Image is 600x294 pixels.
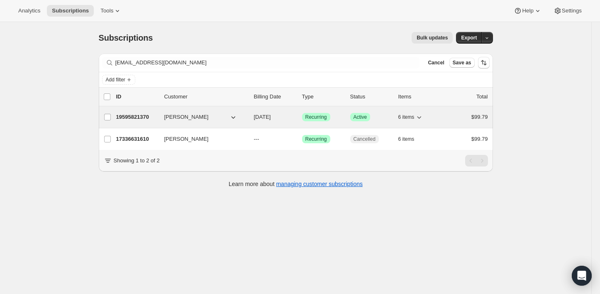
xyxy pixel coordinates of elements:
span: 6 items [398,114,415,120]
input: Filter subscribers [115,57,420,69]
button: 6 items [398,111,424,123]
button: Sort the results [478,57,490,69]
a: managing customer subscriptions [276,181,363,187]
span: --- [254,136,259,142]
button: Cancel [424,58,447,68]
span: Bulk updates [417,34,448,41]
p: 19595821370 [116,113,158,121]
span: Cancelled [354,136,376,142]
div: Items [398,93,440,101]
span: Analytics [18,7,40,14]
span: Save as [453,59,471,66]
div: Open Intercom Messenger [572,266,592,286]
span: Recurring [305,136,327,142]
span: Add filter [106,76,125,83]
div: 19595821370[PERSON_NAME][DATE]SuccessRecurringSuccessActive6 items$99.79 [116,111,488,123]
p: Customer [164,93,247,101]
span: Recurring [305,114,327,120]
button: Add filter [102,75,135,85]
span: 6 items [398,136,415,142]
span: Subscriptions [99,33,153,42]
button: Tools [95,5,127,17]
button: 6 items [398,133,424,145]
button: Subscriptions [47,5,94,17]
span: Export [461,34,477,41]
div: IDCustomerBilling DateTypeStatusItemsTotal [116,93,488,101]
span: Active [354,114,367,120]
button: Settings [549,5,587,17]
p: ID [116,93,158,101]
div: Type [302,93,344,101]
span: [PERSON_NAME] [164,135,209,143]
p: 17336631610 [116,135,158,143]
p: Status [350,93,392,101]
button: Save as [449,58,475,68]
span: [PERSON_NAME] [164,113,209,121]
span: $99.79 [471,136,488,142]
div: 17336631610[PERSON_NAME]---SuccessRecurringCancelled6 items$99.79 [116,133,488,145]
nav: Pagination [465,155,488,167]
button: Analytics [13,5,45,17]
button: [PERSON_NAME] [159,132,242,146]
p: Billing Date [254,93,295,101]
button: Bulk updates [412,32,453,44]
span: Settings [562,7,582,14]
p: Total [476,93,488,101]
button: Help [509,5,546,17]
button: [PERSON_NAME] [159,110,242,124]
span: Tools [100,7,113,14]
p: Showing 1 to 2 of 2 [114,157,160,165]
span: Help [522,7,533,14]
button: Export [456,32,482,44]
span: Subscriptions [52,7,89,14]
p: Learn more about [229,180,363,188]
span: [DATE] [254,114,271,120]
span: $99.79 [471,114,488,120]
span: Cancel [428,59,444,66]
